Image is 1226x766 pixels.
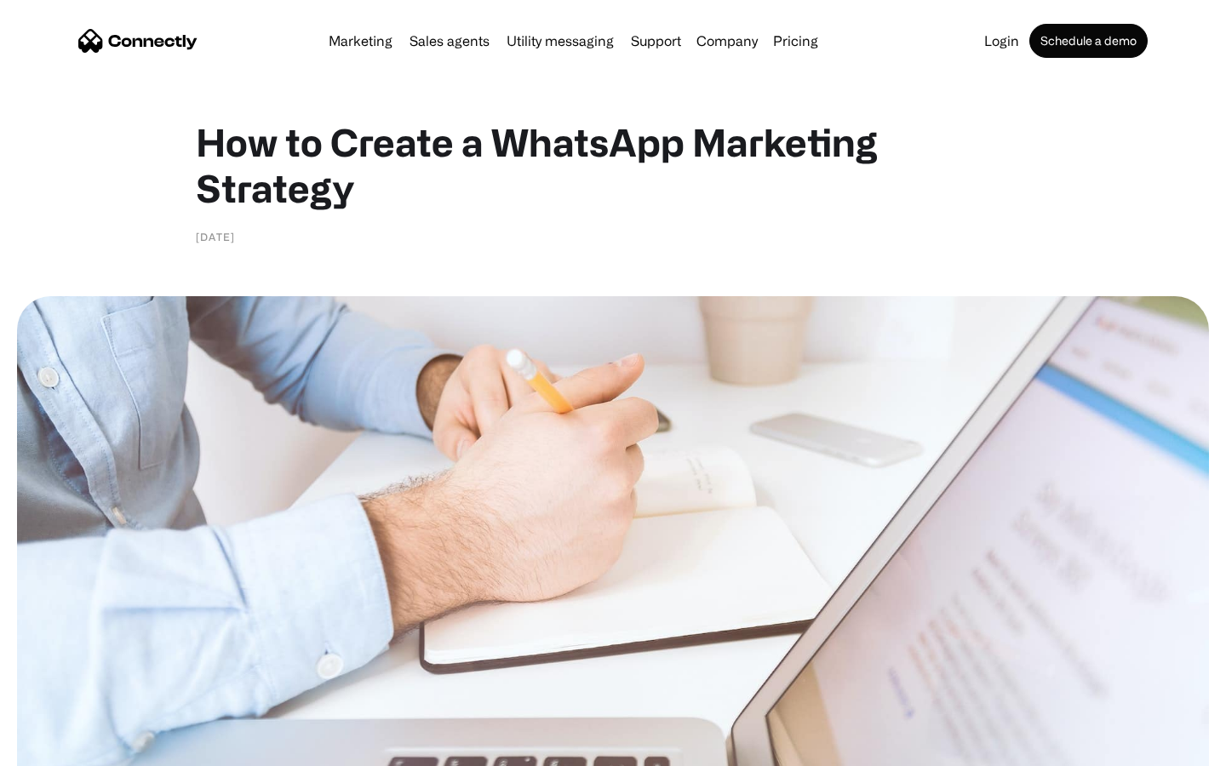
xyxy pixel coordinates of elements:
a: Marketing [322,34,399,48]
div: Company [696,29,758,53]
a: Utility messaging [500,34,621,48]
div: [DATE] [196,228,235,245]
a: Pricing [766,34,825,48]
a: Login [977,34,1026,48]
aside: Language selected: English [17,736,102,760]
a: Sales agents [403,34,496,48]
a: Support [624,34,688,48]
h1: How to Create a WhatsApp Marketing Strategy [196,119,1030,211]
ul: Language list [34,736,102,760]
a: Schedule a demo [1029,24,1148,58]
